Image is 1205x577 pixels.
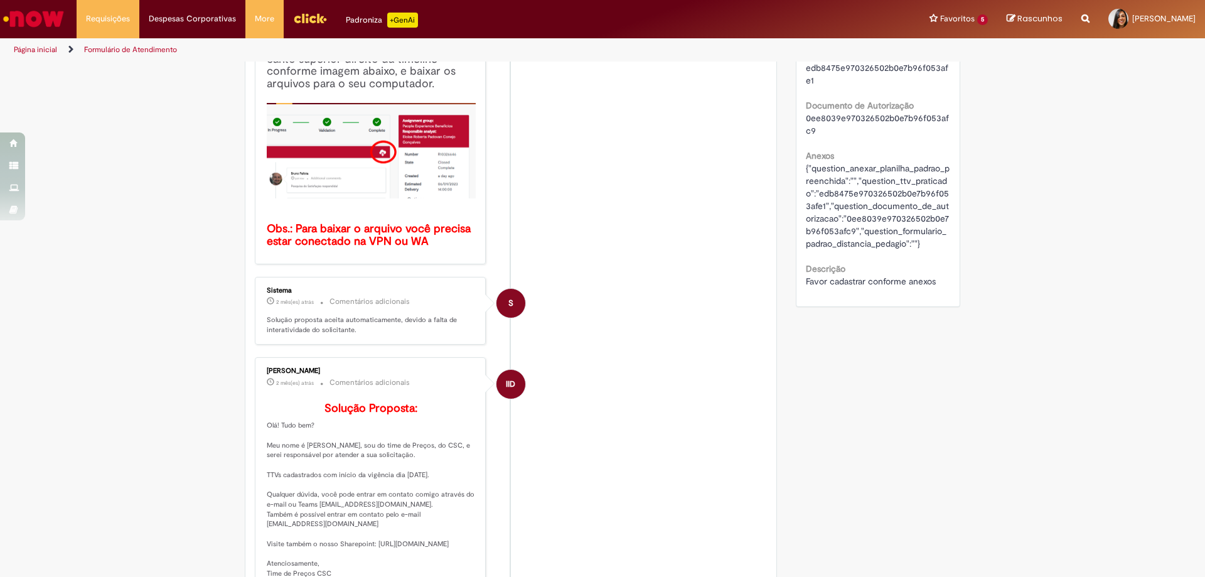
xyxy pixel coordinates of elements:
img: click_logo_yellow_360x200.png [293,9,327,28]
img: ServiceNow [1,6,66,31]
span: edb8475e970326502b0e7b96f053afe1 [806,62,948,86]
span: S [508,288,513,318]
div: Padroniza [346,13,418,28]
div: [PERSON_NAME] [267,367,476,375]
span: 2 mês(es) atrás [276,298,314,306]
p: Solução proposta aceita automaticamente, devido a falta de interatividade do solicitante. [267,315,476,335]
ul: Trilhas de página [9,38,794,62]
time: 05/08/2025 14:09:48 [276,379,314,387]
b: Obs.: Para baixar o arquivo você precisa estar conectado na VPN ou WA [267,222,474,249]
span: Favor cadastrar conforme anexos [806,276,936,287]
a: Rascunhos [1007,13,1063,25]
span: 5 [977,14,988,25]
b: Solução Proposta: [324,401,417,416]
div: System [496,289,525,318]
div: Sistema [267,287,476,294]
span: 0ee8039e970326502b0e7b96f053afc9 [806,112,949,136]
b: Documento de Autorização [806,100,914,111]
b: Anexos [806,150,834,161]
time: 13/08/2025 11:09:48 [276,298,314,306]
span: Rascunhos [1017,13,1063,24]
p: +GenAi [387,13,418,28]
span: Requisições [86,13,130,25]
div: Ingrid Izidoro Da Silva [496,370,525,399]
a: Formulário de Atendimento [84,45,177,55]
span: Despesas Corporativas [149,13,236,25]
small: Comentários adicionais [329,377,410,388]
span: 2 mês(es) atrás [276,379,314,387]
a: Página inicial [14,45,57,55]
small: Comentários adicionais [329,296,410,307]
span: IID [506,369,515,399]
b: Descrição [806,263,845,274]
span: More [255,13,274,25]
span: Favoritos [940,13,975,25]
span: [PERSON_NAME] [1132,13,1196,24]
span: {"question_anexar_planilha_padrao_preenchida":"","question_ttv_praticado":"edb8475e970326502b0e7b... [806,163,950,249]
img: x_mdbda_azure_blob.picture2.png [267,103,476,198]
